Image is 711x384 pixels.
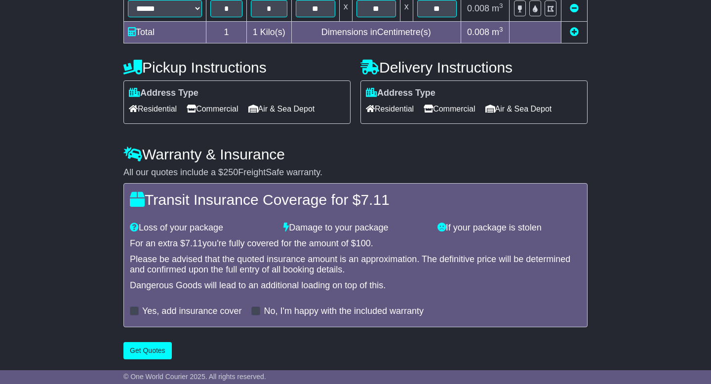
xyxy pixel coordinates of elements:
[366,101,414,116] span: Residential
[570,3,579,13] a: Remove this item
[129,88,198,99] label: Address Type
[185,238,202,248] span: 7.11
[123,373,266,381] span: © One World Courier 2025. All rights reserved.
[130,280,581,291] div: Dangerous Goods will lead to an additional loading on top of this.
[125,223,278,233] div: Loss of your package
[130,254,581,275] div: Please be advised that the quoted insurance amount is an approximation. The definitive price will...
[467,3,489,13] span: 0.008
[499,26,503,33] sup: 3
[248,101,315,116] span: Air & Sea Depot
[360,192,389,208] span: 7.11
[424,101,475,116] span: Commercial
[499,2,503,9] sup: 3
[130,192,581,208] h4: Transit Insurance Coverage for $
[247,22,292,43] td: Kilo(s)
[123,146,588,162] h4: Warranty & Insurance
[124,22,206,43] td: Total
[492,27,503,37] span: m
[253,27,258,37] span: 1
[187,101,238,116] span: Commercial
[356,238,371,248] span: 100
[123,342,172,359] button: Get Quotes
[129,101,177,116] span: Residential
[492,3,503,13] span: m
[291,22,461,43] td: Dimensions in Centimetre(s)
[360,59,588,76] h4: Delivery Instructions
[130,238,581,249] div: For an extra $ you're fully covered for the amount of $ .
[223,167,238,177] span: 250
[570,27,579,37] a: Add new item
[278,223,432,233] div: Damage to your package
[206,22,247,43] td: 1
[123,167,588,178] div: All our quotes include a $ FreightSafe warranty.
[264,306,424,317] label: No, I'm happy with the included warranty
[467,27,489,37] span: 0.008
[123,59,351,76] h4: Pickup Instructions
[366,88,435,99] label: Address Type
[433,223,586,233] div: If your package is stolen
[485,101,552,116] span: Air & Sea Depot
[142,306,241,317] label: Yes, add insurance cover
